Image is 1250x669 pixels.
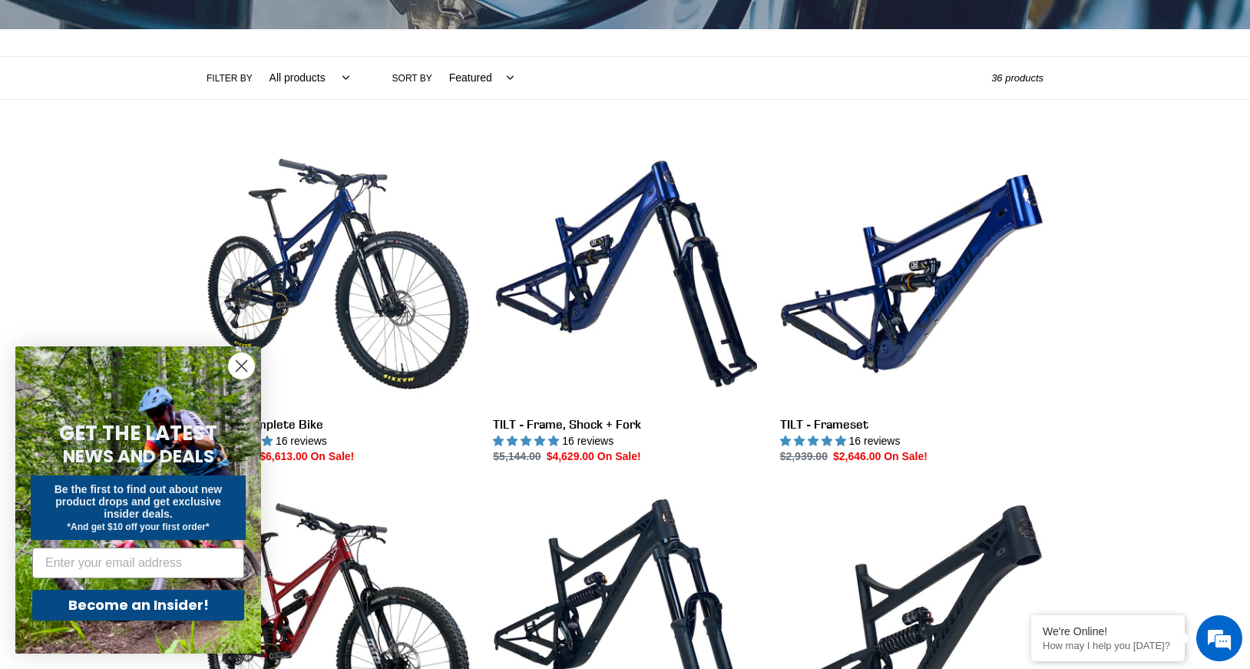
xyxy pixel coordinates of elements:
input: Enter your email address [32,548,244,578]
span: *And get $10 off your first order* [67,522,209,532]
p: How may I help you today? [1043,640,1173,651]
div: We're Online! [1043,625,1173,638]
label: Sort by [392,71,432,85]
span: NEWS AND DEALS [63,444,214,469]
button: Become an Insider! [32,590,244,621]
span: GET THE LATEST [59,419,217,447]
span: Be the first to find out about new product drops and get exclusive insider deals. [55,483,223,520]
button: Close dialog [228,353,255,379]
span: 36 products [991,72,1043,84]
label: Filter by [207,71,253,85]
